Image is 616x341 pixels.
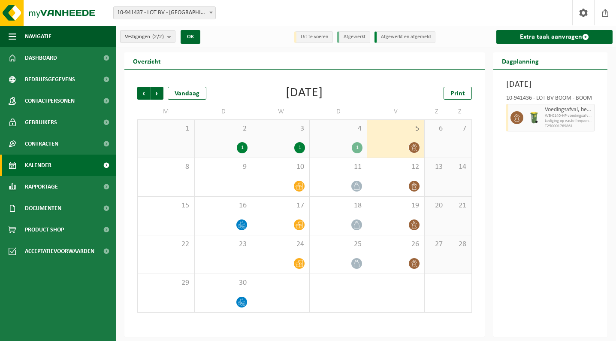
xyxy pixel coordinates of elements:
[294,31,333,43] li: Uit te voeren
[314,162,362,172] span: 11
[506,95,595,104] div: 10-941436 - LOT BV BOOM - BOOM
[314,240,362,249] span: 25
[453,162,467,172] span: 14
[137,87,150,100] span: Vorige
[199,162,248,172] span: 9
[314,124,362,134] span: 4
[252,104,310,119] td: W
[25,112,57,133] span: Gebruikers
[429,162,444,172] span: 13
[114,7,215,19] span: 10-941437 - LOT BV - ANTWERPEN
[528,111,541,124] img: WB-0140-HPE-GN-50
[25,198,61,219] span: Documenten
[151,87,163,100] span: Volgende
[352,142,362,153] div: 1
[199,278,248,288] span: 30
[181,30,200,44] button: OK
[496,30,613,44] a: Extra taak aanvragen
[113,6,216,19] span: 10-941437 - LOT BV - ANTWERPEN
[294,142,305,153] div: 1
[199,240,248,249] span: 23
[142,278,190,288] span: 29
[25,26,51,47] span: Navigatie
[371,162,420,172] span: 12
[257,240,305,249] span: 24
[314,201,362,210] span: 18
[142,201,190,210] span: 15
[453,240,467,249] span: 28
[25,176,58,198] span: Rapportage
[120,30,175,43] button: Vestigingen(2/2)
[429,124,444,134] span: 6
[545,113,592,119] span: WB-0140-HP voedingsafval, bevat producten van dierlijke oors
[367,104,425,119] td: V
[257,162,305,172] span: 10
[142,162,190,172] span: 8
[493,52,547,69] h2: Dagplanning
[371,240,420,249] span: 26
[25,47,57,69] span: Dashboard
[545,119,592,124] span: Lediging op vaste frequentie
[25,219,64,241] span: Product Shop
[545,107,592,113] span: Voedingsafval, bevat producten van dierlijke oorsprong, onverpakt, categorie 3
[199,124,248,134] span: 2
[448,104,472,119] td: Z
[257,124,305,134] span: 3
[25,155,51,176] span: Kalender
[310,104,367,119] td: D
[371,201,420,210] span: 19
[125,30,164,43] span: Vestigingen
[237,142,248,153] div: 1
[444,87,472,100] a: Print
[25,69,75,90] span: Bedrijfsgegevens
[168,87,206,100] div: Vandaag
[453,124,467,134] span: 7
[199,201,248,210] span: 16
[425,104,448,119] td: Z
[25,241,94,262] span: Acceptatievoorwaarden
[506,78,595,91] h3: [DATE]
[152,34,164,40] count: (2/2)
[257,201,305,210] span: 17
[142,124,190,134] span: 1
[142,240,190,249] span: 22
[545,124,592,129] span: T250001769861
[429,240,444,249] span: 27
[429,201,444,210] span: 20
[371,124,420,134] span: 5
[374,31,435,43] li: Afgewerkt en afgemeld
[286,87,323,100] div: [DATE]
[337,31,370,43] li: Afgewerkt
[453,201,467,210] span: 21
[137,104,195,119] td: M
[195,104,252,119] td: D
[25,90,75,112] span: Contactpersonen
[25,133,58,155] span: Contracten
[450,90,465,97] span: Print
[124,52,169,69] h2: Overzicht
